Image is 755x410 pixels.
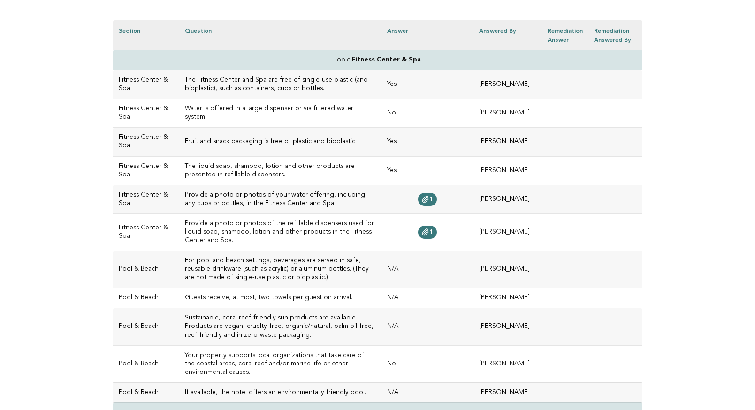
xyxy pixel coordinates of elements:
[588,20,642,50] th: Remediation Answered by
[381,128,473,156] td: Yes
[113,185,180,213] td: Fitness Center & Spa
[381,251,473,288] td: N/A
[473,156,542,185] td: [PERSON_NAME]
[473,99,542,128] td: [PERSON_NAME]
[113,213,180,251] td: Fitness Center & Spa
[113,251,180,288] td: Pool & Beach
[473,20,542,50] th: Answered by
[429,196,433,203] span: 1
[113,70,180,99] td: Fitness Center & Spa
[179,20,381,50] th: Question
[185,257,376,282] h3: For pool and beach settings, beverages are served in safe, reusable drinkware (such as acrylic) o...
[185,137,376,146] h3: Fruit and snack packaging is free of plastic and bioplastic.
[473,345,542,382] td: [PERSON_NAME]
[418,193,437,206] a: 1
[113,20,180,50] th: Section
[185,76,376,93] h3: The Fitness Center and Spa are free of single-use plastic (and bioplastic), such as containers, c...
[185,294,376,302] h3: Guests receive, at most, two towels per guest on arrival.
[473,382,542,402] td: [PERSON_NAME]
[473,128,542,156] td: [PERSON_NAME]
[185,105,376,121] h3: Water is offered in a large dispenser or via filtered water system.
[185,314,376,339] h3: Sustainable, coral reef-friendly sun products are available. Products are vegan, cruelty-free, or...
[185,351,376,377] h3: Your property supports local organizations that take care of the coastal areas, coral reef and/or...
[542,20,588,50] th: Remediation Answer
[473,185,542,213] td: [PERSON_NAME]
[113,382,180,402] td: Pool & Beach
[381,70,473,99] td: Yes
[113,156,180,185] td: Fitness Center & Spa
[473,288,542,308] td: [PERSON_NAME]
[381,345,473,382] td: No
[473,70,542,99] td: [PERSON_NAME]
[113,50,642,70] td: Topic:
[185,388,376,397] h3: If available, the hotel offers an environmentally friendly pool.
[113,345,180,382] td: Pool & Beach
[185,220,376,245] h3: Provide a photo or photos of the refillable dispensers used for liquid soap, shampoo, lotion and ...
[381,156,473,185] td: Yes
[381,288,473,308] td: N/A
[473,213,542,251] td: [PERSON_NAME]
[381,308,473,345] td: N/A
[381,382,473,402] td: N/A
[185,191,376,208] h3: Provide a photo or photos of your water offering, including any cups or bottles, in the Fitness C...
[113,288,180,308] td: Pool & Beach
[429,229,433,235] span: 1
[113,308,180,345] td: Pool & Beach
[351,57,421,63] strong: Fitness Center & Spa
[113,99,180,128] td: Fitness Center & Spa
[185,162,376,179] h3: The liquid soap, shampoo, lotion and other products are presented in refillable dispensers.
[381,20,473,50] th: Answer
[381,99,473,128] td: No
[473,308,542,345] td: [PERSON_NAME]
[418,226,437,239] a: 1
[113,128,180,156] td: Fitness Center & Spa
[473,251,542,288] td: [PERSON_NAME]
